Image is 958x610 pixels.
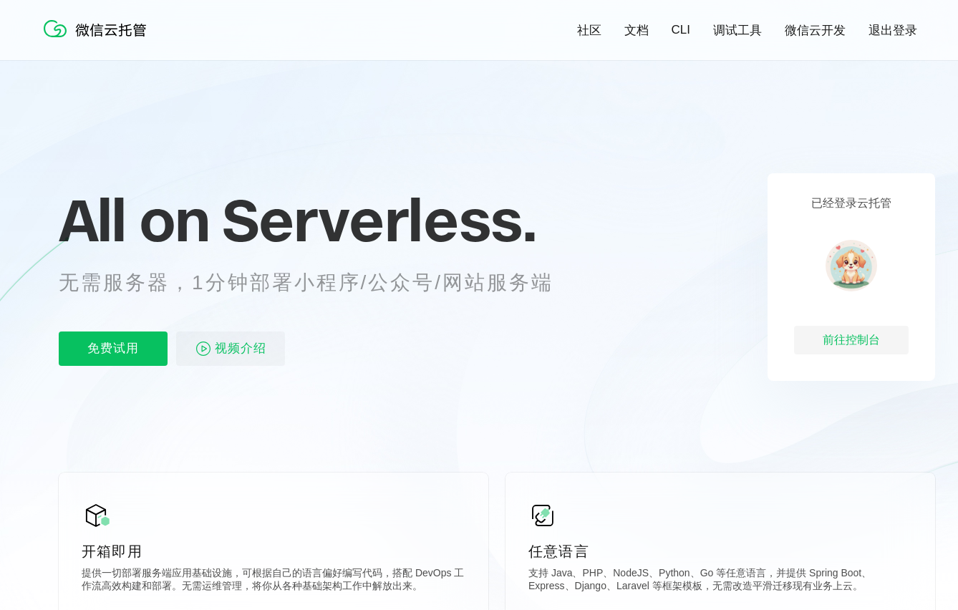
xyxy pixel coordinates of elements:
[82,567,465,596] p: 提供一切部署服务端应用基础设施，可根据自己的语言偏好编写代码，搭配 DevOps 工作流高效构建和部署。无需运维管理，将你从各种基础架构工作中解放出来。
[41,14,155,43] img: 微信云托管
[811,196,891,211] p: 已经登录云托管
[785,22,846,39] a: 微信云开发
[528,541,912,561] p: 任意语言
[195,340,212,357] img: video_play.svg
[215,331,266,366] span: 视频介绍
[577,22,601,39] a: 社区
[222,184,536,256] span: Serverless.
[624,22,649,39] a: 文档
[82,541,465,561] p: 开箱即用
[528,567,912,596] p: 支持 Java、PHP、NodeJS、Python、Go 等任意语言，并提供 Spring Boot、Express、Django、Laravel 等框架模板，无需改造平滑迁移现有业务上云。
[794,326,909,354] div: 前往控制台
[869,22,917,39] a: 退出登录
[59,331,168,366] p: 免费试用
[59,268,580,297] p: 无需服务器，1分钟部署小程序/公众号/网站服务端
[41,33,155,45] a: 微信云托管
[672,23,690,37] a: CLI
[59,184,208,256] span: All on
[713,22,762,39] a: 调试工具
